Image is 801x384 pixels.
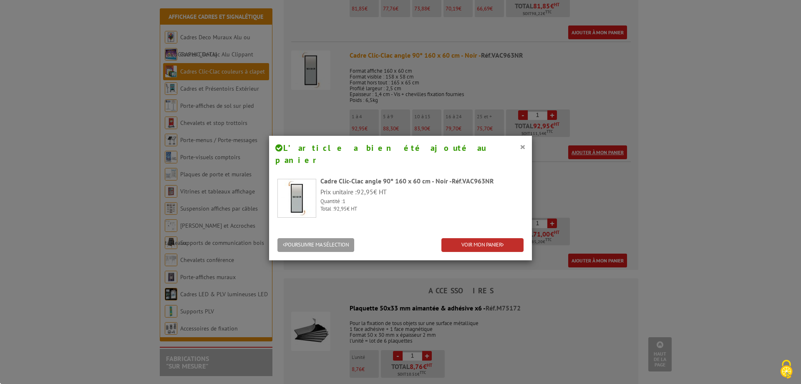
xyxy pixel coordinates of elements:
span: 92,95 [357,188,373,196]
button: Cookies (fenêtre modale) [772,356,801,384]
div: Cadre Clic-Clac angle 90° 160 x 60 cm - Noir - [320,176,524,186]
p: Quantité : [320,198,524,206]
span: Réf.VAC963NR [452,177,494,185]
p: Total : € HT [320,205,524,213]
button: × [520,141,526,152]
p: Prix unitaire : € HT [320,187,524,197]
h4: L’article a bien été ajouté au panier [275,142,526,166]
button: POURSUIVRE MA SÉLECTION [277,238,354,252]
span: 1 [343,198,345,205]
a: VOIR MON PANIER [441,238,524,252]
img: Cookies (fenêtre modale) [776,359,797,380]
span: 92,95 [334,205,347,212]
